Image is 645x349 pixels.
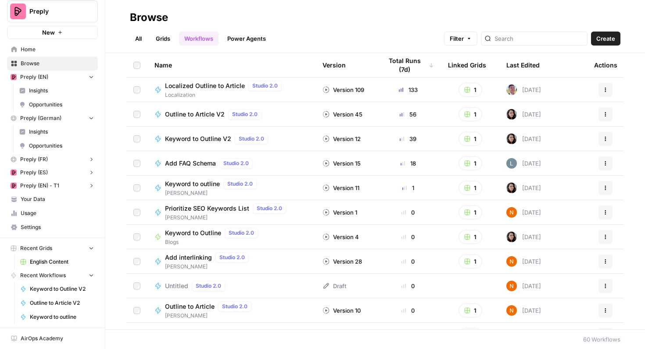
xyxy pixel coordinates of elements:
[322,233,359,241] div: Version 4
[229,229,254,237] span: Studio 2.0
[219,254,245,261] span: Studio 2.0
[165,229,221,237] span: Keyword to Outline
[154,203,308,222] a: Prioritize SEO Keywords ListStudio 2.0[PERSON_NAME]
[322,183,359,192] div: Version 11
[30,313,94,321] span: Keyword to outline
[459,205,482,219] button: 1
[252,82,278,90] span: Studio 2.0
[7,269,98,282] button: Recent Workflows
[506,158,541,169] div: [DATE]
[594,53,617,77] div: Actions
[21,223,94,231] span: Settings
[154,81,308,99] a: Localized Outline to ArticleStudio 2.0Localization
[165,282,188,290] span: Untitled
[16,296,98,310] a: Outline to Article V2
[29,101,94,109] span: Opportunities
[382,85,434,94] div: 133
[591,32,620,46] button: Create
[15,139,98,153] a: Opportunities
[21,46,94,53] span: Home
[506,85,541,95] div: [DATE]
[239,135,264,143] span: Studio 2.0
[165,312,255,320] span: [PERSON_NAME]
[382,233,434,241] div: 0
[29,128,94,136] span: Insights
[7,0,98,22] button: Workspace: Preply
[154,53,308,77] div: Name
[29,142,94,150] span: Opportunities
[16,282,98,296] a: Keyword to Outline V2
[7,179,98,192] button: Preply (EN) - T1
[154,179,308,197] a: Keyword to outlineStudio 2.0[PERSON_NAME]
[506,109,541,120] div: [DATE]
[154,109,308,120] a: Outline to Article V2Studio 2.0
[20,169,48,176] span: Preply (ES)
[20,182,59,190] span: Preply (EN) - T1
[583,335,620,344] div: 60 Workflows
[21,335,94,342] span: AirOps Academy
[459,107,482,121] button: 1
[596,34,615,43] span: Create
[506,109,517,120] img: 0od0somutai3rosqwdkhgswflu93
[322,306,361,315] div: Version 10
[506,256,541,267] div: [DATE]
[7,71,98,84] button: Preply (EN)
[7,112,98,125] button: Preply (German)
[322,159,361,168] div: Version 15
[494,34,584,43] input: Search
[15,98,98,112] a: Opportunities
[382,53,434,77] div: Total Runs (7d)
[506,158,517,169] img: lv9aeu8m5xbjlu53qhb6bdsmtbjy
[222,303,247,310] span: Studio 2.0
[459,328,482,342] button: 1
[165,134,231,143] span: Keyword to Outline V2
[322,208,357,217] div: Version 1
[506,207,541,218] div: [DATE]
[459,83,482,97] button: 1
[20,114,61,122] span: Preply (German)
[16,310,98,324] a: Keyword to outline
[322,53,346,77] div: Version
[165,253,212,262] span: Add interlinking
[154,134,308,144] a: Keyword to Outline V2Studio 2.0
[506,305,517,316] img: c37vr20y5fudypip844bb0rvyfb7
[15,125,98,139] a: Insights
[154,281,308,291] a: UntitledStudio 2.0
[165,204,249,213] span: Prioritize SEO Keywords List
[7,242,98,255] button: Recent Grids
[459,181,482,195] button: 1
[506,134,517,144] img: 0od0somutai3rosqwdkhgswflu93
[506,53,540,77] div: Last Edited
[7,56,98,71] a: Browse
[150,32,176,46] a: Grids
[165,302,215,311] span: Outline to Article
[382,183,434,192] div: 1
[165,263,252,271] span: [PERSON_NAME]
[448,53,486,77] div: Linked Grids
[165,238,262,246] span: Blogs
[11,169,17,176] img: mhz6d65ffplwgtj76gcfkrq5icux
[20,155,48,163] span: Preply (FR)
[382,282,434,290] div: 0
[165,189,260,197] span: [PERSON_NAME]
[20,73,48,81] span: Preply (EN)
[7,166,98,179] button: Preply (ES)
[506,85,517,95] img: 99f2gcj60tl1tjps57nny4cf0tt1
[16,255,98,269] a: English Content
[165,91,285,99] span: Localization
[154,252,308,271] a: Add interlinkingStudio 2.0[PERSON_NAME]
[257,204,282,212] span: Studio 2.0
[165,81,245,90] span: Localized Outline to Article
[130,11,168,25] div: Browse
[506,281,541,291] div: [DATE]
[506,232,541,242] div: [DATE]
[29,7,82,16] span: Preply
[506,281,517,291] img: c37vr20y5fudypip844bb0rvyfb7
[459,254,482,268] button: 1
[450,34,464,43] span: Filter
[15,84,98,98] a: Insights
[130,32,147,46] a: All
[459,156,482,170] button: 1
[7,220,98,234] a: Settings
[7,192,98,206] a: Your Data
